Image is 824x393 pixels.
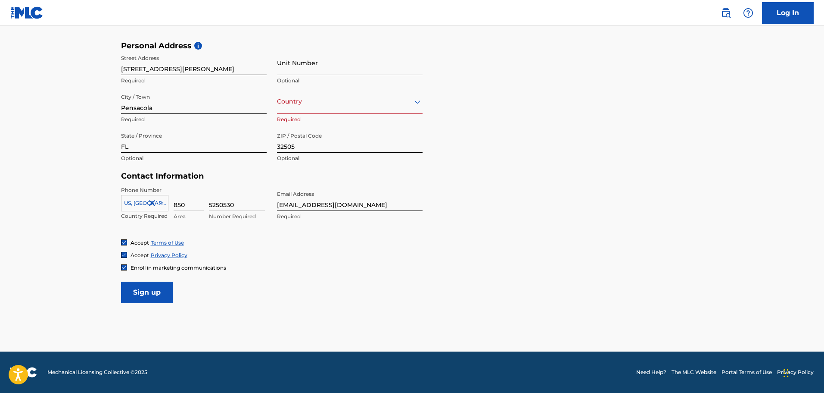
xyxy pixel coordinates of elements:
[131,239,149,246] span: Accept
[277,77,423,85] p: Optional
[277,116,423,123] p: Required
[636,368,666,376] a: Need Help?
[10,6,44,19] img: MLC Logo
[721,368,772,376] a: Portal Terms of Use
[174,213,204,220] p: Area
[121,41,703,51] h5: Personal Address
[131,252,149,258] span: Accept
[277,154,423,162] p: Optional
[740,4,757,22] div: Help
[717,4,734,22] a: Public Search
[151,252,187,258] a: Privacy Policy
[784,360,789,386] div: Drag
[47,368,147,376] span: Mechanical Licensing Collective © 2025
[121,282,173,303] input: Sign up
[121,265,127,270] img: checkbox
[672,368,716,376] a: The MLC Website
[151,239,184,246] a: Terms of Use
[121,154,267,162] p: Optional
[121,240,127,245] img: checkbox
[194,42,202,50] span: i
[781,352,824,393] iframe: Chat Widget
[121,77,267,85] p: Required
[121,252,127,258] img: checkbox
[721,8,731,18] img: search
[277,213,423,220] p: Required
[209,213,265,220] p: Number Required
[121,116,267,123] p: Required
[762,2,814,24] a: Log In
[10,367,37,377] img: logo
[777,368,814,376] a: Privacy Policy
[743,8,753,18] img: help
[131,264,226,271] span: Enroll in marketing communications
[121,212,168,220] p: Country Required
[121,171,423,181] h5: Contact Information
